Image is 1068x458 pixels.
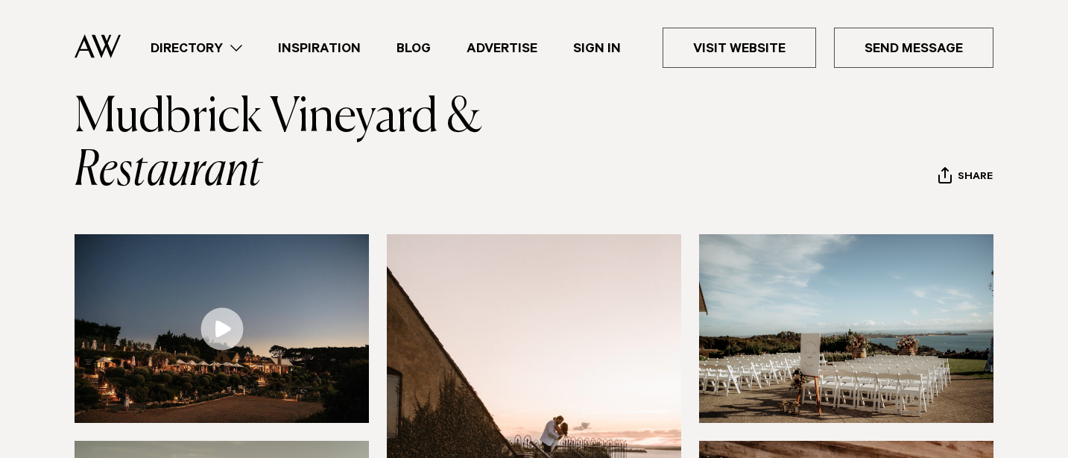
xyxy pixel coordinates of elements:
[938,166,993,189] button: Share
[958,171,993,185] span: Share
[75,34,121,58] img: Auckland Weddings Logo
[449,38,555,58] a: Advertise
[133,38,260,58] a: Directory
[555,38,639,58] a: Sign In
[260,38,379,58] a: Inspiration
[663,28,816,68] a: Visit Website
[699,234,993,423] img: waiheke wedding ceremony
[834,28,993,68] a: Send Message
[379,38,449,58] a: Blog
